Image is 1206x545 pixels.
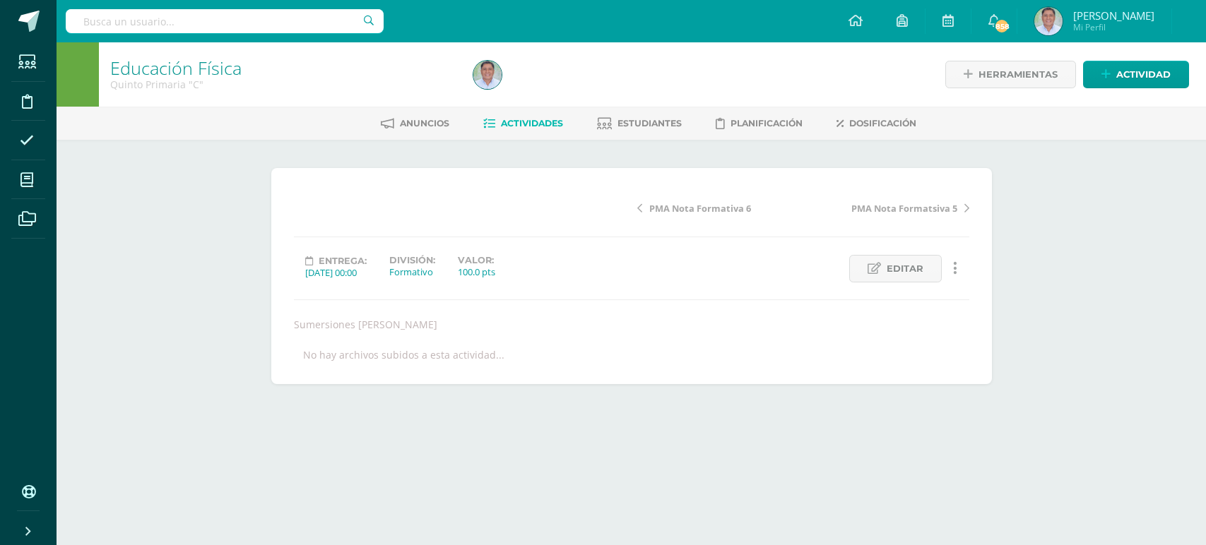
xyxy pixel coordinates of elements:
span: Herramientas [979,61,1058,88]
label: Valor: [458,255,495,265]
span: Planificación [731,118,803,128]
img: e0a79cb39523d0d5c7600c44975e145b.png [473,61,502,89]
span: Estudiantes [617,118,682,128]
a: Dosificación [836,112,916,135]
div: No hay archivos subidos a esta actividad... [303,348,504,361]
div: [DATE] 00:00 [305,266,367,279]
a: Anuncios [381,112,449,135]
a: Actividad [1083,61,1189,88]
a: Planificación [716,112,803,135]
a: Herramientas [945,61,1076,88]
span: Actividades [501,118,563,128]
a: PMA Nota Formativa 6 [637,200,803,215]
span: PMA Nota Formatsiva 5 [851,202,957,215]
span: PMA Nota Formativa 6 [649,202,751,215]
label: División: [389,255,435,265]
span: [PERSON_NAME] [1073,8,1154,23]
span: Editar [887,256,923,282]
div: Quinto Primaria 'C' [110,78,456,91]
span: Mi Perfil [1073,21,1154,33]
a: PMA Nota Formatsiva 5 [803,200,969,215]
span: Actividad [1116,61,1171,88]
img: e0a79cb39523d0d5c7600c44975e145b.png [1034,7,1063,35]
div: 100.0 pts [458,265,495,278]
div: Formativo [389,265,435,278]
span: 858 [994,18,1010,34]
a: Educación Física [110,56,242,80]
a: Actividades [483,112,563,135]
span: Dosificación [849,118,916,128]
span: Entrega: [319,256,367,266]
span: Anuncios [400,118,449,128]
div: Sumersiones [PERSON_NAME] [288,318,975,331]
a: Estudiantes [597,112,682,135]
h1: Educación Física [110,58,456,78]
input: Busca un usuario... [66,9,384,33]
